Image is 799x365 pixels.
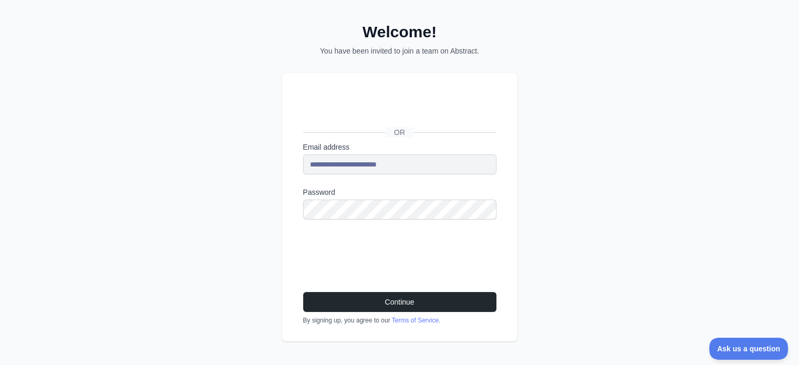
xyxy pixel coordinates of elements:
[282,46,517,56] p: You have been invited to join a team on Abstract.
[282,23,517,41] h2: Welcome!
[392,317,439,324] a: Terms of Service
[303,292,496,312] button: Continue
[303,187,496,197] label: Password
[709,338,788,360] iframe: Toggle Customer Support
[303,316,496,325] div: By signing up, you agree to our .
[303,142,496,152] label: Email address
[386,127,413,138] span: OR
[298,97,500,120] iframe: Sign in with Google Button
[303,232,463,273] iframe: reCAPTCHA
